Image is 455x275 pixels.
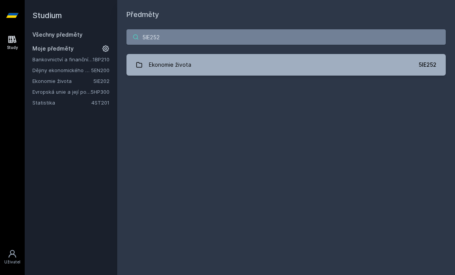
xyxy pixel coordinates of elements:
span: Moje předměty [32,45,74,52]
a: 4ST201 [91,100,110,106]
div: Uživatel [4,259,20,265]
a: Bankovnictví a finanční instituce [32,56,93,63]
a: 1BP210 [93,56,110,62]
div: Study [7,45,18,51]
div: Ekonomie života [149,57,191,73]
a: Všechny předměty [32,31,83,38]
a: Ekonomie života [32,77,93,85]
a: Ekonomie života 5IE252 [126,54,446,76]
a: Study [2,31,23,54]
input: Název nebo ident předmětu… [126,29,446,45]
div: 5IE252 [419,61,436,69]
h1: Předměty [126,9,446,20]
a: Dějiny ekonomického myšlení [32,66,91,74]
a: Statistika [32,99,91,106]
a: 5HP300 [91,89,110,95]
a: 5IE202 [93,78,110,84]
a: Uživatel [2,245,23,269]
a: Evropská unie a její politiky [32,88,91,96]
a: 5EN200 [91,67,110,73]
